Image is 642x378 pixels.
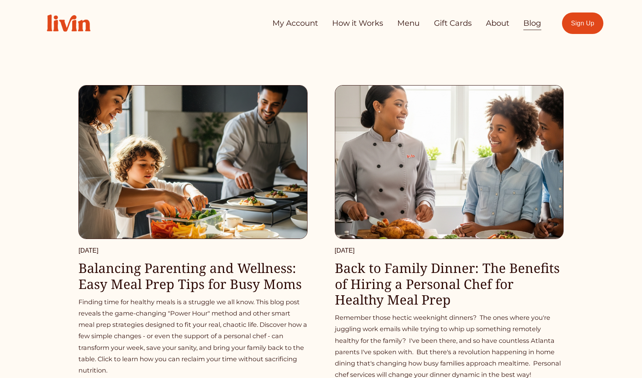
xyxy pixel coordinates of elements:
[562,12,604,34] a: Sign Up
[334,85,564,239] img: Back to Family Dinner: The Benefits of Hiring a Personal Chef for Healthy Meal Prep
[523,16,541,31] a: Blog
[78,247,98,254] time: [DATE]
[332,16,383,31] a: How it Works
[335,259,560,308] a: Back to Family Dinner: The Benefits of Hiring a Personal Chef for Healthy Meal Prep
[335,247,355,254] time: [DATE]
[272,16,318,31] a: My Account
[78,259,302,292] a: Balancing Parenting and Wellness: Easy Meal Prep Tips for Busy Moms
[486,16,509,31] a: About
[78,85,308,239] img: Balancing Parenting and Wellness: Easy Meal Prep Tips for Busy Moms
[397,16,420,31] a: Menu
[434,16,472,31] a: Gift Cards
[39,6,99,40] img: Livin
[78,296,307,376] p: Finding time for healthy meals is a struggle we all know. This blog post reveals the game-changin...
